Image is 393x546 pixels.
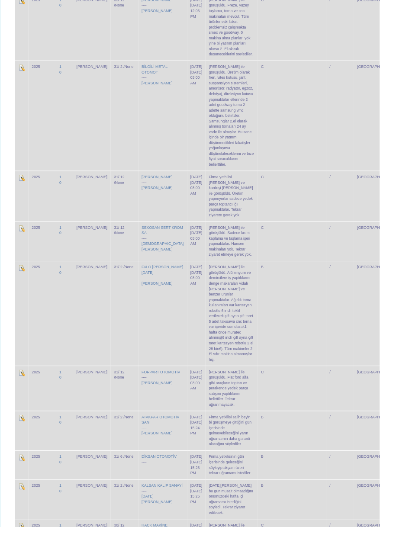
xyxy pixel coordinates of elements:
td: ---- [143,467,194,497]
td: [PERSON_NAME] [76,229,115,270]
td: 31/ 12 /None [115,177,143,229]
img: Edit [19,430,26,437]
td: 31/ 12 /None [115,379,143,426]
td: / [338,467,367,497]
a: DİKSAN OTOMOTİV [147,471,183,475]
td: [DATE] [194,229,213,270]
img: Edit [19,501,26,507]
td: 2025 [29,270,58,379]
div: [DATE] 15:25 PM [197,506,209,523]
a: [DATE][PERSON_NAME] [147,512,179,522]
a: 1 [61,430,64,434]
td: Firma yethilisi [PERSON_NAME] ve kardeşi [PERSON_NAME] ile görüşüldü. Üretim yapmıyorlar sadece y... [213,177,267,229]
td: / [338,177,367,229]
div: [DATE] 03:00 AM [197,72,209,89]
a: FORPART OTOMOTİV [147,383,187,388]
a: [PERSON_NAME] [147,447,179,451]
a: [PERSON_NAME] [147,9,179,13]
td: ---- [143,426,194,467]
td: [DATE] [194,426,213,467]
a: 0 [61,280,64,285]
img: Edit [19,471,26,478]
a: [PERSON_NAME] [147,193,179,197]
td: [PERSON_NAME] [76,379,115,426]
td: [DATE] [194,177,213,229]
a: ATAKPAR OTOMOTİV SAN [147,430,186,440]
a: 1 [61,181,64,186]
td: [DATE] [194,497,213,538]
td: [PERSON_NAME] [76,270,115,379]
td: [PERSON_NAME] ile görüşüldü. Sadece krom kaplama ve taşlama işeri yapmaktalar. Haricen makinaları... [213,229,267,270]
td: 2025 [29,467,58,497]
a: KALSAN KALIP SANAYİ [147,501,189,505]
td: [DATE][PERSON_NAME] bu gün müsait olmaadığını önümüzdeki hafta içi uğramamı istediğini söyledi. T... [213,497,267,538]
a: [PERSON_NAME] [147,84,179,88]
td: / [338,229,367,270]
td: 2025 [29,379,58,426]
td: 31/ 6 /None [115,467,143,497]
td: 31/ 2 /None [115,270,143,379]
td: C [267,177,296,229]
img: Edit [19,274,26,281]
td: [PERSON_NAME] [76,63,115,177]
a: SEKOSAN SERT KROM SA [147,234,190,244]
a: 0 [61,389,64,393]
a: 0 [61,477,64,481]
img: Edit [19,383,26,390]
div: [DATE] 03:00 AM [197,280,209,297]
a: 1 [61,234,64,238]
td: / [338,426,367,467]
a: 0 [61,73,64,77]
td: / [338,379,367,426]
td: C [267,229,296,270]
td: 31/ 2 /None [115,426,143,467]
a: 1 [61,471,64,475]
a: [PERSON_NAME] [147,292,179,296]
a: 0 [61,239,64,244]
img: Edit [19,233,26,240]
a: BİLGİLİ METAL OTOMOT [147,67,174,77]
td: [PERSON_NAME] ile görüşüldü. Fiat ford alfa gibi araçların toptan ve perakende yedek parça satışı... [213,379,267,426]
div: [DATE] 03:00 AM [197,186,209,203]
td: 2025 [29,63,58,177]
a: 1 [61,275,64,279]
td: / [338,270,367,379]
div: [DATE] 12:06 PM [197,3,209,20]
a: 1 [61,501,64,505]
td: [DATE] [194,270,213,379]
a: [PERSON_NAME] [147,181,179,186]
td: 2025 [29,177,58,229]
td: Firma yetkilisi salih beyin bi görüşmeye gittiğini gün içerisinde gelmeyebileceğini yarın uğramam... [213,426,267,467]
a: 1 [61,67,64,71]
td: B [267,426,296,467]
td: B [267,497,296,538]
a: 0 [61,187,64,191]
td: [DATE] [194,379,213,426]
div: [DATE] 03:00 AM [197,389,209,405]
td: [PERSON_NAME] [76,426,115,467]
td: ---- [143,177,194,229]
td: ---- [143,63,194,177]
td: ---- [143,379,194,426]
div: [DATE] 03:00 AM [197,239,209,256]
td: 2025 [29,229,58,270]
div: [DATE] 15:24 PM [197,435,209,452]
td: [PERSON_NAME] ile görüşüldü. Üretim olarak fren, vites kutusu, jant, süspansiyon sistemleri, amor... [213,63,267,177]
td: B [267,270,296,379]
td: ---- [143,270,194,379]
a: 1 [61,383,64,388]
td: ---- [143,229,194,270]
a: FALO [PERSON_NAME][DATE] [147,275,190,285]
td: B [267,467,296,497]
td: [DATE] [194,467,213,497]
td: [PERSON_NAME] [76,467,115,497]
td: C [267,379,296,426]
img: Edit [19,181,26,188]
div: [DATE] 15:23 PM [197,476,209,493]
td: [DATE] [194,63,213,177]
td: / [338,497,367,538]
td: [PERSON_NAME] [76,497,115,538]
td: 31/ 2 /None [115,497,143,538]
td: ---- [143,497,194,538]
td: 2025 [29,426,58,467]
